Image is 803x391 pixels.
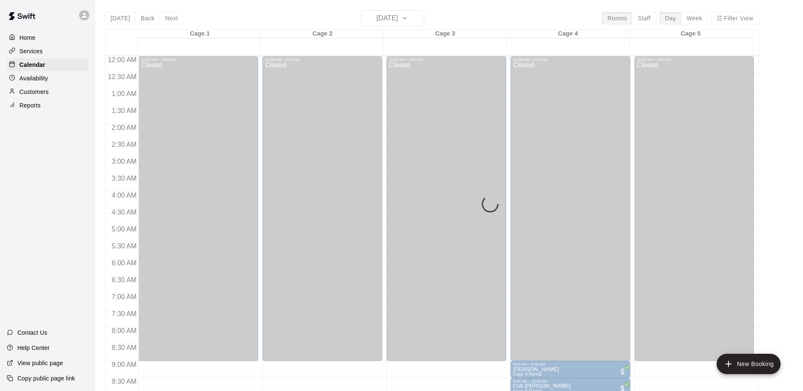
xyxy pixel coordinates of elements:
[19,74,48,83] p: Availability
[110,209,139,216] span: 4:30 AM
[110,90,139,97] span: 1:00 AM
[110,192,139,199] span: 4:00 AM
[110,327,139,334] span: 8:00 AM
[110,124,139,131] span: 2:00 AM
[110,344,139,351] span: 8:30 AM
[106,73,139,80] span: 12:30 AM
[384,30,507,38] div: Cage 3
[110,378,139,385] span: 9:30 AM
[110,361,139,368] span: 9:00 AM
[110,310,139,317] span: 7:30 AM
[17,359,63,367] p: View public page
[138,56,258,361] div: 12:00 AM – 9:00 AM: Closed
[389,62,504,364] div: Closed
[7,72,88,85] a: Availability
[262,56,382,361] div: 12:00 AM – 9:00 AM: Closed
[510,361,630,378] div: 9:00 AM – 9:30 AM: Trevor Jepma
[17,374,75,383] p: Copy public page link
[19,47,43,55] p: Services
[17,344,50,352] p: Help Center
[513,58,628,62] div: 12:00 AM – 9:00 AM
[265,58,380,62] div: 12:00 AM – 9:00 AM
[110,226,139,233] span: 5:00 AM
[7,58,88,71] a: Calendar
[19,33,36,42] p: Home
[513,62,628,364] div: Closed
[110,175,139,182] span: 3:30 AM
[138,30,261,38] div: Cage 1
[513,372,542,377] span: Cage 4 Rental
[110,141,139,148] span: 2:30 AM
[7,45,88,58] a: Services
[637,58,752,62] div: 12:00 AM – 9:00 AM
[513,379,628,383] div: 9:30 AM – 10:00 AM
[510,56,630,361] div: 12:00 AM – 9:00 AM: Closed
[110,276,139,284] span: 6:30 AM
[265,62,380,364] div: Closed
[19,101,41,110] p: Reports
[110,107,139,114] span: 1:30 AM
[17,328,47,337] p: Contact Us
[141,58,256,62] div: 12:00 AM – 9:00 AM
[389,58,504,62] div: 12:00 AM – 9:00 AM
[629,30,752,38] div: Cage 5
[19,61,45,69] p: Calendar
[110,293,139,300] span: 7:00 AM
[635,56,754,361] div: 12:00 AM – 9:00 AM: Closed
[141,62,256,364] div: Closed
[7,31,88,44] a: Home
[19,88,49,96] p: Customers
[637,62,752,364] div: Closed
[618,367,627,376] span: All customers have paid
[507,30,629,38] div: Cage 4
[261,30,384,38] div: Cage 2
[513,362,628,366] div: 9:00 AM – 9:30 AM
[7,85,88,98] a: Customers
[110,242,139,250] span: 5:30 AM
[110,158,139,165] span: 3:00 AM
[7,99,88,112] a: Reports
[110,259,139,267] span: 6:00 AM
[717,354,781,374] button: add
[106,56,139,63] span: 12:00 AM
[386,56,506,361] div: 12:00 AM – 9:00 AM: Closed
